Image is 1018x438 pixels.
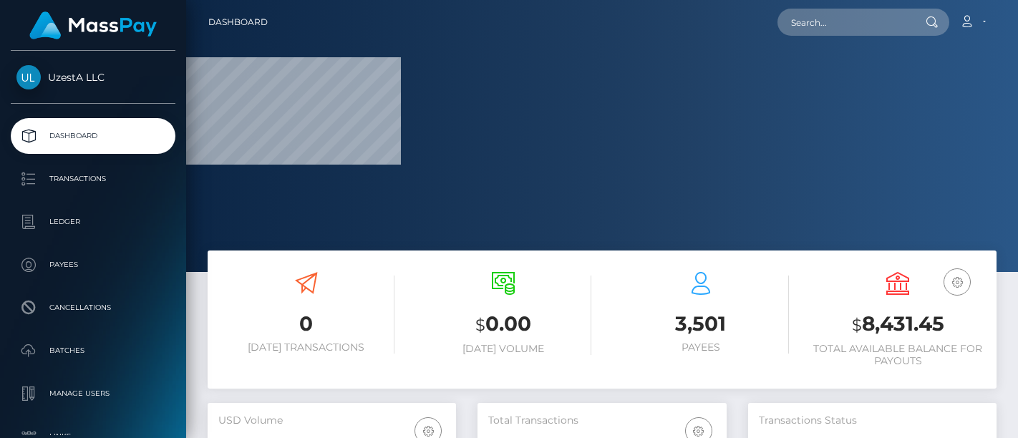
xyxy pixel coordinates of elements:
[488,414,715,428] h5: Total Transactions
[11,118,175,154] a: Dashboard
[16,383,170,404] p: Manage Users
[16,65,41,89] img: UzestA LLC
[16,254,170,276] p: Payees
[16,297,170,318] p: Cancellations
[11,161,175,197] a: Transactions
[218,414,445,428] h5: USD Volume
[11,71,175,84] span: UzestA LLC
[613,341,789,354] h6: Payees
[11,247,175,283] a: Payees
[16,340,170,361] p: Batches
[475,315,485,335] small: $
[759,414,986,428] h5: Transactions Status
[777,9,912,36] input: Search...
[416,310,592,339] h3: 0.00
[208,7,268,37] a: Dashboard
[218,310,394,338] h3: 0
[11,290,175,326] a: Cancellations
[416,343,592,355] h6: [DATE] Volume
[16,211,170,233] p: Ledger
[218,341,394,354] h6: [DATE] Transactions
[852,315,862,335] small: $
[810,343,987,367] h6: Total Available Balance for Payouts
[16,168,170,190] p: Transactions
[11,333,175,369] a: Batches
[11,376,175,412] a: Manage Users
[16,125,170,147] p: Dashboard
[810,310,987,339] h3: 8,431.45
[29,11,157,39] img: MassPay Logo
[613,310,789,338] h3: 3,501
[11,204,175,240] a: Ledger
